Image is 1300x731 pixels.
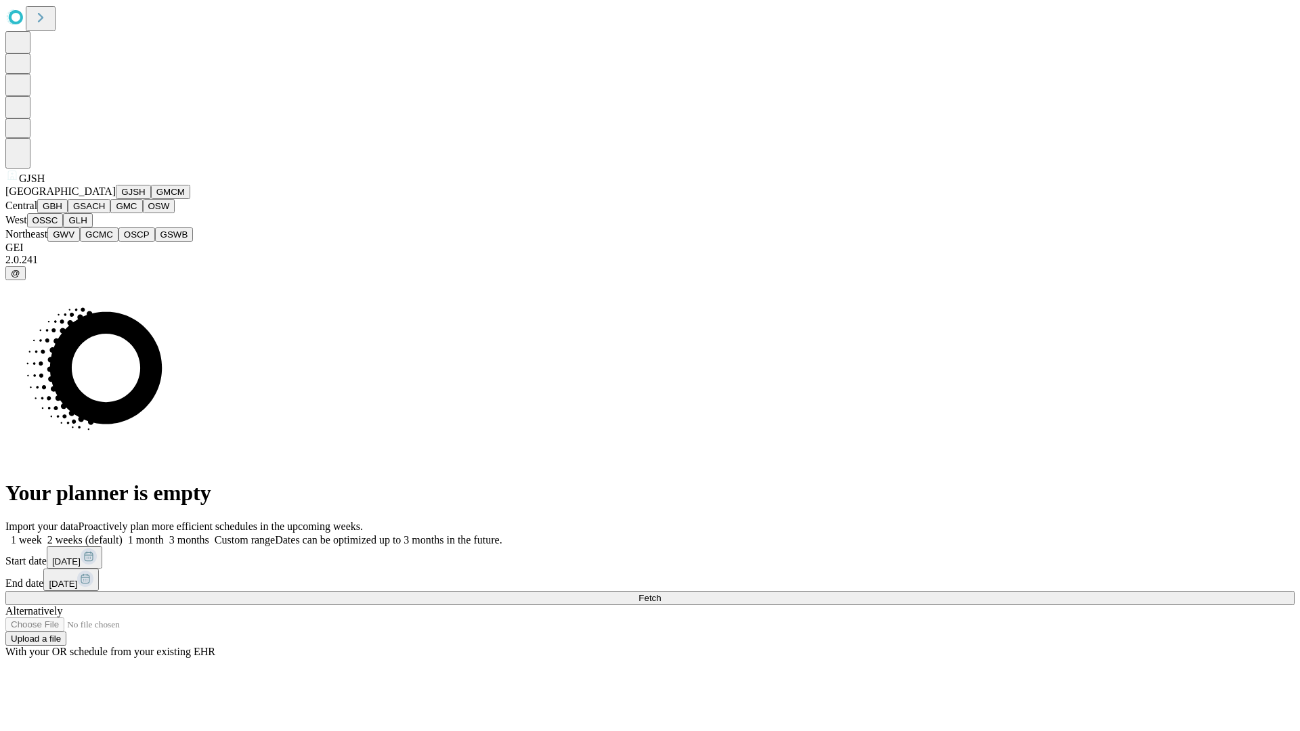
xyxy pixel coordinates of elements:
[169,534,209,546] span: 3 months
[19,173,45,184] span: GJSH
[5,646,215,657] span: With your OR schedule from your existing EHR
[118,227,155,242] button: OSCP
[110,199,142,213] button: GMC
[27,213,64,227] button: OSSC
[79,520,363,532] span: Proactively plan more efficient schedules in the upcoming weeks.
[128,534,164,546] span: 1 month
[68,199,110,213] button: GSACH
[49,579,77,589] span: [DATE]
[5,185,116,197] span: [GEOGRAPHIC_DATA]
[155,227,194,242] button: GSWB
[151,185,190,199] button: GMCM
[47,534,123,546] span: 2 weeks (default)
[5,200,37,211] span: Central
[215,534,275,546] span: Custom range
[11,534,42,546] span: 1 week
[5,214,27,225] span: West
[80,227,118,242] button: GCMC
[5,520,79,532] span: Import your data
[5,266,26,280] button: @
[37,199,68,213] button: GBH
[47,227,80,242] button: GWV
[143,199,175,213] button: OSW
[638,593,661,603] span: Fetch
[5,605,62,617] span: Alternatively
[5,228,47,240] span: Northeast
[5,546,1295,569] div: Start date
[5,591,1295,605] button: Fetch
[43,569,99,591] button: [DATE]
[63,213,92,227] button: GLH
[5,481,1295,506] h1: Your planner is empty
[5,569,1295,591] div: End date
[5,632,66,646] button: Upload a file
[5,254,1295,266] div: 2.0.241
[116,185,151,199] button: GJSH
[47,546,102,569] button: [DATE]
[52,556,81,567] span: [DATE]
[275,534,502,546] span: Dates can be optimized up to 3 months in the future.
[11,268,20,278] span: @
[5,242,1295,254] div: GEI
